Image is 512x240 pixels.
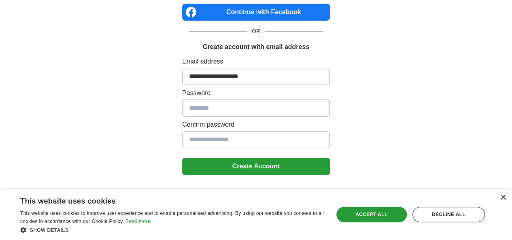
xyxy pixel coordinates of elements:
div: Show details [20,226,324,234]
label: Password [182,88,330,98]
div: Accept all [336,207,407,222]
button: Create Account [182,158,330,175]
div: Close [500,195,506,201]
a: Continue with Facebook [182,4,330,21]
h1: Create account with email address [203,42,309,52]
div: Decline all [412,207,485,222]
div: This website uses cookies [20,194,304,206]
span: This website uses cookies to improve user experience and to enable personalised advertising. By u... [20,210,324,224]
span: Already registered? [227,188,285,196]
span: Show details [30,227,69,233]
a: Read more, opens a new window [125,219,151,224]
label: Email address [182,57,330,66]
span: OR [247,27,265,36]
label: Confirm password [182,120,330,130]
